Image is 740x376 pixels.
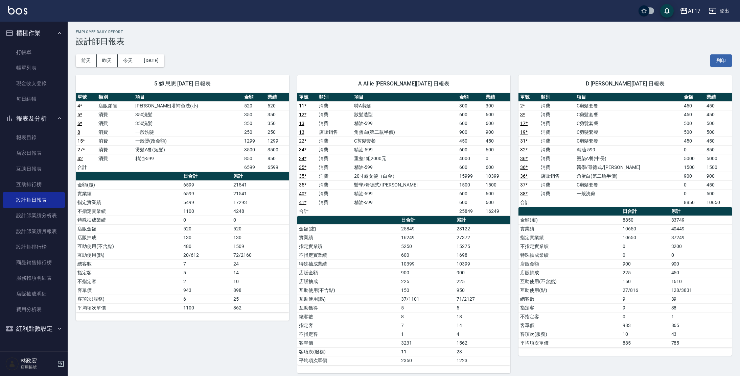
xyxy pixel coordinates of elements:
[317,119,352,128] td: 消費
[297,233,400,242] td: 實業績
[575,189,683,198] td: 一般洗剪
[575,128,683,136] td: C剪髮套餐
[182,172,232,181] th: 日合計
[484,128,510,136] td: 900
[710,54,732,67] button: 列印
[3,76,65,91] a: 現金收支登錄
[458,101,484,110] td: 300
[352,180,458,189] td: 醫學/哥德式/[PERSON_NAME]
[76,277,182,286] td: 不指定客
[455,268,510,277] td: 900
[484,154,510,163] td: 0
[352,101,458,110] td: 特A剪髮
[299,121,304,126] a: 13
[76,30,732,34] h2: Employee Daily Report
[484,101,510,110] td: 300
[575,101,683,110] td: C剪髮套餐
[399,277,455,286] td: 225
[455,216,510,225] th: 累計
[621,259,669,268] td: 900
[352,136,458,145] td: C剪髮套餐
[484,93,510,102] th: 業績
[518,233,621,242] td: 指定實業績
[399,242,455,251] td: 5250
[518,198,539,207] td: 合計
[317,110,352,119] td: 消費
[232,286,289,295] td: 898
[134,119,242,128] td: 350洗髮
[399,233,455,242] td: 16249
[455,224,510,233] td: 28122
[518,295,621,303] td: 總客數
[232,259,289,268] td: 24
[399,251,455,259] td: 600
[705,189,732,198] td: 500
[682,101,705,110] td: 450
[455,233,510,242] td: 27372
[266,110,289,119] td: 350
[97,136,133,145] td: 消費
[317,93,352,102] th: 類別
[242,119,266,128] td: 350
[518,207,732,348] table: a dense table
[317,145,352,154] td: 消費
[3,24,65,42] button: 櫃檯作業
[97,145,133,154] td: 消費
[352,110,458,119] td: 妝髮造型
[5,357,19,371] img: Person
[455,242,510,251] td: 15275
[242,93,266,102] th: 金額
[539,136,575,145] td: 消費
[484,145,510,154] td: 600
[705,128,732,136] td: 500
[682,189,705,198] td: 0
[352,189,458,198] td: 精油-599
[621,242,669,251] td: 0
[539,145,575,154] td: 消費
[670,242,732,251] td: 3200
[297,216,511,365] table: a dense table
[3,192,65,208] a: 設計師日報表
[670,224,732,233] td: 40449
[621,268,669,277] td: 225
[317,101,352,110] td: 消費
[76,251,182,259] td: 互助使用(點)
[399,295,455,303] td: 37/1101
[242,110,266,119] td: 350
[297,251,400,259] td: 不指定實業績
[3,60,65,76] a: 帳單列表
[399,286,455,295] td: 150
[3,177,65,192] a: 互助排行榜
[266,119,289,128] td: 350
[575,163,683,172] td: 醫學/哥德式/[PERSON_NAME]
[182,242,232,251] td: 480
[182,303,232,312] td: 1100
[455,259,510,268] td: 10399
[458,128,484,136] td: 900
[266,163,289,172] td: 6599
[76,93,97,102] th: 單號
[317,172,352,180] td: 消費
[458,136,484,145] td: 450
[232,180,289,189] td: 21541
[182,251,232,259] td: 20/612
[232,172,289,181] th: 累計
[297,295,400,303] td: 互助使用(點)
[705,145,732,154] td: 850
[134,128,242,136] td: 一般洗髮
[3,110,65,127] button: 報表及分析
[76,37,732,46] h3: 設計師日報表
[670,286,732,295] td: 128/3831
[232,207,289,216] td: 4248
[670,259,732,268] td: 900
[297,303,400,312] td: 互助獲得
[706,5,732,17] button: 登出
[518,216,621,224] td: 金額(虛)
[182,224,232,233] td: 520
[76,286,182,295] td: 客單價
[677,4,703,18] button: AT17
[182,295,232,303] td: 6
[518,286,621,295] td: 互助使用(點)
[682,110,705,119] td: 450
[76,242,182,251] td: 互助使用(不含點)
